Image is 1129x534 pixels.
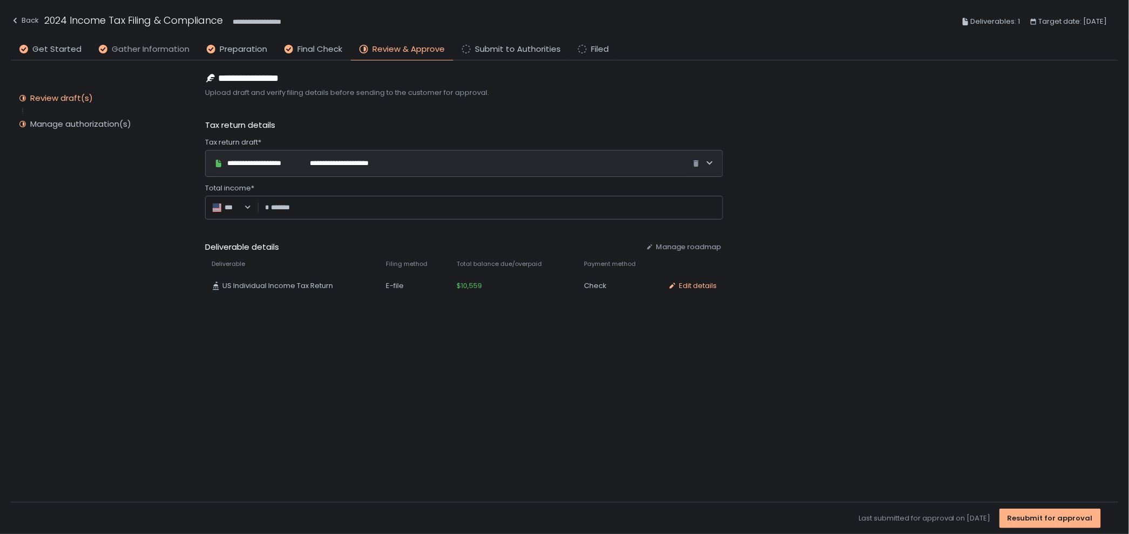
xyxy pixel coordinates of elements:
span: Last submitted for approval on [DATE] [859,514,991,523]
input: Search for option [239,202,243,213]
span: Manage roadmap [656,242,721,252]
div: Review draft(s) [30,93,93,104]
span: Filing method [386,260,427,268]
div: Resubmit for approval [1008,514,1093,523]
span: Deliverable [212,260,245,268]
span: Total balance due/overpaid [457,260,542,268]
div: Back [11,14,39,27]
span: Deliverables: 1 [971,15,1021,28]
button: Manage roadmap [646,242,721,252]
span: US Individual Income Tax Return [222,281,333,291]
div: E-file [386,281,444,291]
span: Preparation [220,43,267,56]
span: Deliverable details [205,241,637,254]
span: Gather Information [112,43,189,56]
span: Review & Approve [372,43,445,56]
span: Upload draft and verify filing details before sending to the customer for approval. [205,88,723,98]
span: Filed [591,43,609,56]
span: Payment method [584,260,636,268]
div: Search for option [212,202,251,213]
span: Submit to Authorities [475,43,561,56]
span: Tax return draft* [205,138,261,147]
div: Manage authorization(s) [30,119,131,129]
span: $10,559 [457,281,482,291]
button: Resubmit for approval [999,509,1101,528]
button: Back [11,13,39,31]
span: Total income* [205,183,254,193]
span: Target date: [DATE] [1039,15,1107,28]
span: Get Started [32,43,81,56]
span: Final Check [297,43,342,56]
h1: 2024 Income Tax Filing & Compliance [44,13,223,28]
span: Tax return details [205,119,275,132]
button: Edit details [668,281,717,291]
span: Check [584,281,607,291]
